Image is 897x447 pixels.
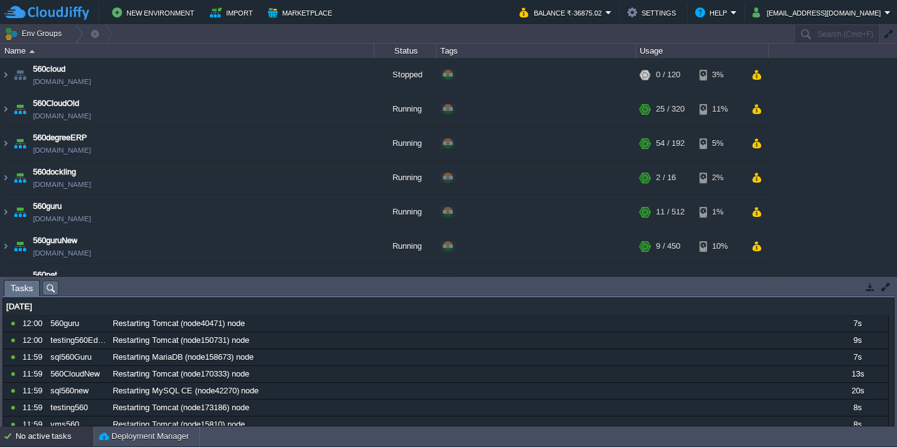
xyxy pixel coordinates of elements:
a: 560cloud [33,63,65,75]
div: Running [374,161,437,195]
div: 11:59 [22,349,46,365]
div: Running [374,229,437,263]
div: 8s [827,416,888,433]
div: 3% [700,264,740,297]
div: 7s [827,349,888,365]
img: AMDAwAAAACH5BAEAAAAALAAAAAABAAEAAAICRAEAOw== [11,92,29,126]
span: Restarting Tomcat (node150731) node [113,335,249,346]
div: 7s [827,315,888,332]
a: [DOMAIN_NAME] [33,247,91,259]
div: 20s [827,383,888,399]
img: AMDAwAAAACH5BAEAAAAALAAAAAABAAEAAAICRAEAOw== [11,229,29,263]
div: No active tasks [16,426,93,446]
img: AMDAwAAAACH5BAEAAAAALAAAAAABAAEAAAICRAEAOw== [1,58,11,92]
button: Marketplace [268,5,336,20]
a: [DOMAIN_NAME] [33,110,91,122]
img: CloudJiffy [4,5,89,21]
button: Env Groups [4,25,66,42]
div: Running [374,92,437,126]
div: Status [375,44,436,58]
div: 12:00 [22,315,46,332]
div: 12:00 [22,332,46,348]
img: AMDAwAAAACH5BAEAAAAALAAAAAABAAEAAAICRAEAOw== [11,195,29,229]
div: 2 / 6 [656,264,672,297]
div: 8s [827,400,888,416]
img: AMDAwAAAACH5BAEAAAAALAAAAAABAAEAAAICRAEAOw== [11,127,29,160]
div: 54 / 192 [656,127,685,160]
img: AMDAwAAAACH5BAEAAAAALAAAAAABAAEAAAICRAEAOw== [1,264,11,297]
img: AMDAwAAAACH5BAEAAAAALAAAAAABAAEAAAICRAEAOw== [11,161,29,195]
span: Restarting Tomcat (node170333) node [113,368,249,380]
div: 11% [700,92,740,126]
iframe: chat widget [845,397,885,435]
div: Usage [637,44,768,58]
div: 0 / 120 [656,58,680,92]
button: Balance ₹-36875.02 [520,5,605,20]
div: 25 / 320 [656,92,685,126]
a: [DOMAIN_NAME] [33,144,91,156]
div: vms560 [47,416,108,433]
a: 560dockling [33,166,76,178]
div: sql560Guru [47,349,108,365]
div: Running [374,264,437,297]
div: 11 / 512 [656,195,685,229]
span: [DOMAIN_NAME] [33,178,91,191]
a: 560guruNew [33,234,77,247]
div: Name [1,44,374,58]
img: AMDAwAAAACH5BAEAAAAALAAAAAABAAEAAAICRAEAOw== [29,50,35,53]
button: New Environment [112,5,198,20]
button: Help [695,5,731,20]
div: [DATE] [3,299,888,315]
div: 560CloudNew [47,366,108,382]
button: [EMAIL_ADDRESS][DOMAIN_NAME] [752,5,885,20]
span: Tasks [11,281,33,296]
div: 9s [827,332,888,348]
button: Import [210,5,257,20]
div: Running [374,195,437,229]
div: 560guru [47,315,108,332]
img: AMDAwAAAACH5BAEAAAAALAAAAAABAAEAAAICRAEAOw== [1,92,11,126]
div: Stopped [374,58,437,92]
div: 9 / 450 [656,229,680,263]
div: 3% [700,58,740,92]
a: 560guru [33,200,62,213]
span: Restarting MySQL CE (node42270) node [113,385,259,397]
button: Settings [627,5,680,20]
span: Restarting Tomcat (node15810) node [113,419,245,430]
div: Running [374,127,437,160]
div: testing560EduBee [47,332,108,348]
span: Restarting MariaDB (node158673) node [113,352,254,363]
a: [DOMAIN_NAME] [33,75,91,88]
div: 2% [700,161,740,195]
img: AMDAwAAAACH5BAEAAAAALAAAAAABAAEAAAICRAEAOw== [11,264,29,297]
a: 560net [33,269,57,281]
a: [DOMAIN_NAME] [33,213,91,225]
div: 11:59 [22,366,46,382]
div: Tags [437,44,635,58]
div: 10% [700,229,740,263]
div: 11:59 [22,400,46,416]
img: AMDAwAAAACH5BAEAAAAALAAAAAABAAEAAAICRAEAOw== [1,161,11,195]
div: 11:59 [22,416,46,433]
img: AMDAwAAAACH5BAEAAAAALAAAAAABAAEAAAICRAEAOw== [1,229,11,263]
span: Restarting Tomcat (node173186) node [113,402,249,413]
div: sql560new [47,383,108,399]
img: AMDAwAAAACH5BAEAAAAALAAAAAABAAEAAAICRAEAOw== [11,58,29,92]
div: 2 / 16 [656,161,676,195]
a: 560degreeERP [33,132,87,144]
div: 1% [700,195,740,229]
img: AMDAwAAAACH5BAEAAAAALAAAAAABAAEAAAICRAEAOw== [1,195,11,229]
img: AMDAwAAAACH5BAEAAAAALAAAAAABAAEAAAICRAEAOw== [1,127,11,160]
button: Deployment Manager [99,430,189,443]
span: Restarting Tomcat (node40471) node [113,318,245,329]
div: testing560 [47,400,108,416]
div: 11:59 [22,383,46,399]
a: 560CloudOld [33,97,79,110]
